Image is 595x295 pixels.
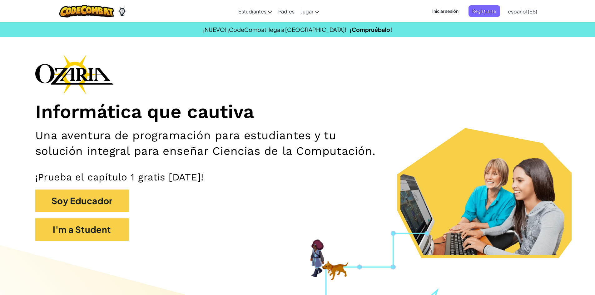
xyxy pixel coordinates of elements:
[235,3,275,20] a: Estudiantes
[35,101,560,123] h1: Informática que cautiva
[35,171,560,183] p: ¡Prueba el capítulo 1 gratis [DATE]!
[301,8,313,15] span: Jugar
[275,3,298,20] a: Padres
[35,218,129,241] button: I'm a Student
[238,8,266,15] span: Estudiantes
[505,3,540,20] a: español (ES)
[298,3,322,20] a: Jugar
[508,8,537,15] span: español (ES)
[203,26,346,33] span: ¡NUEVO! ¡CodeCombat llega a [GEOGRAPHIC_DATA]!
[35,54,113,94] img: Ozaria branding logo
[35,189,129,212] button: Soy Educador
[59,5,114,17] img: CodeCombat logo
[35,128,387,159] h2: Una aventura de programación para estudiantes y tu solución integral para enseñar Ciencias de la ...
[117,7,127,16] img: Ozaria
[429,5,462,17] button: Iniciar sesión
[350,26,392,33] a: ¡Compruébalo!
[469,5,500,17] button: Registrarse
